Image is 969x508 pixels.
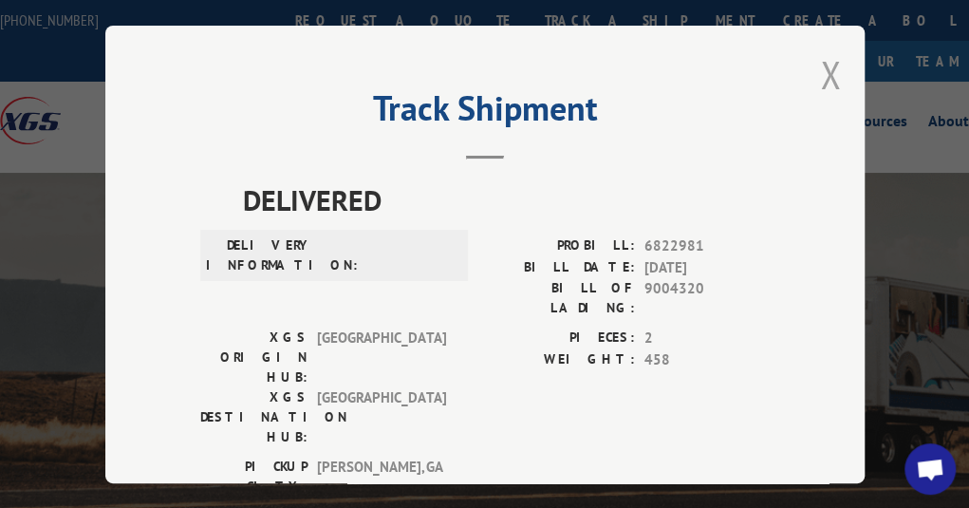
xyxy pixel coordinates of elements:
label: WEIGHT: [485,348,635,370]
label: PIECES: [485,328,635,349]
label: BILL DATE: [485,256,635,278]
span: 2 [644,328,770,349]
label: PROBILL: [485,235,635,257]
label: BILL OF LADING: [485,278,635,318]
span: DELIVERED [243,179,770,221]
span: 6822981 [644,235,770,257]
label: PICKUP CITY: [200,457,307,497]
span: 458 [644,348,770,370]
button: Close modal [820,49,841,100]
span: [GEOGRAPHIC_DATA] [317,387,445,447]
span: 9004320 [644,278,770,318]
label: DELIVERY INFORMATION: [206,235,313,275]
div: Open chat [904,443,956,495]
label: XGS DESTINATION HUB: [200,387,307,447]
span: [DATE] [644,256,770,278]
h2: Track Shipment [200,95,770,131]
label: XGS ORIGIN HUB: [200,328,307,387]
span: [PERSON_NAME] , GA [317,457,445,497]
span: [GEOGRAPHIC_DATA] [317,328,445,387]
